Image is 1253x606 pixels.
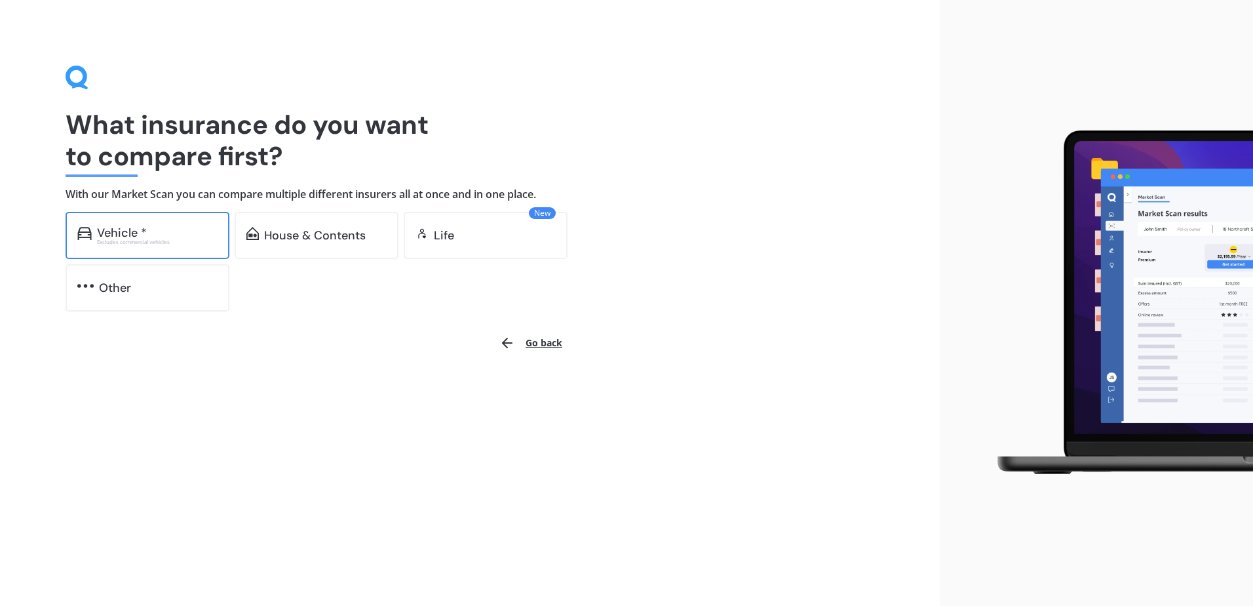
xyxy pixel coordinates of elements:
[77,279,94,293] img: other.81dba5aafe580aa69f38.svg
[264,229,366,242] div: House & Contents
[978,123,1253,483] img: laptop.webp
[415,227,429,240] img: life.f720d6a2d7cdcd3ad642.svg
[97,226,147,239] div: Vehicle *
[99,281,131,294] div: Other
[66,188,874,201] h4: With our Market Scan you can compare multiple different insurers all at once and in one place.
[97,239,218,245] div: Excludes commercial vehicles
[492,327,570,359] button: Go back
[77,227,92,240] img: car.f15378c7a67c060ca3f3.svg
[529,207,556,219] span: New
[434,229,454,242] div: Life
[246,227,259,240] img: home-and-contents.b802091223b8502ef2dd.svg
[66,109,874,172] h1: What insurance do you want to compare first?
